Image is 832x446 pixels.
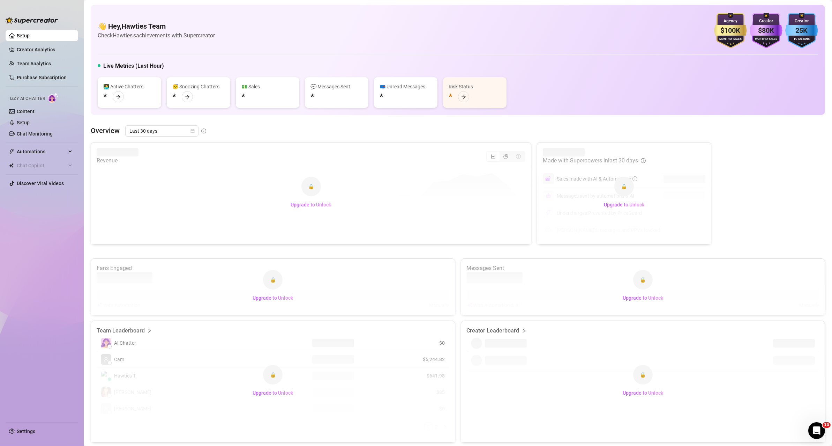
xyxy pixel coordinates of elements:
[633,270,653,290] div: 🔒
[750,18,782,24] div: Creator
[247,387,299,399] button: Upgrade to Unlock
[10,95,45,102] span: Izzy AI Chatter
[633,365,653,385] div: 🔒
[241,83,294,90] div: 💵 Sales
[9,163,14,168] img: Chat Copilot
[17,61,51,66] a: Team Analytics
[91,125,120,136] article: Overview
[17,131,53,137] a: Chat Monitoring
[604,202,644,207] span: Upgrade to Unlock
[247,292,299,304] button: Upgrade to Unlock
[823,422,831,428] span: 10
[285,199,337,210] button: Upgrade to Unlock
[17,109,35,114] a: Content
[617,292,669,304] button: Upgrade to Unlock
[17,75,67,80] a: Purchase Subscription
[17,33,30,38] a: Setup
[98,21,215,31] h4: 👋 Hey, Hawties Team
[808,422,825,439] iframe: Intercom live chat
[714,13,747,48] img: gold-badge-CigiZidd.svg
[623,295,663,301] span: Upgrade to Unlock
[750,25,782,36] div: $80K
[291,202,331,207] span: Upgrade to Unlock
[48,93,59,103] img: AI Chatter
[17,120,30,125] a: Setup
[263,270,283,290] div: 🔒
[785,13,818,48] img: blue-badge-DgoSNQY1.svg
[461,94,466,99] span: arrow-right
[623,390,663,396] span: Upgrade to Unlock
[17,160,66,171] span: Chat Copilot
[103,62,164,70] h5: Live Metrics (Last Hour)
[103,83,156,90] div: 👩‍💻 Active Chatters
[750,13,782,48] img: purple-badge-B9DA21FR.svg
[17,429,35,434] a: Settings
[714,25,747,36] div: $100K
[750,37,782,42] div: Monthly Sales
[201,129,206,133] span: info-circle
[310,83,363,90] div: 💬 Messages Sent
[614,177,634,196] div: 🔒
[17,146,66,157] span: Automations
[598,199,650,210] button: Upgrade to Unlock
[263,365,283,385] div: 🔒
[172,83,225,90] div: 😴 Snoozing Chatters
[253,390,293,396] span: Upgrade to Unlock
[6,17,58,24] img: logo-BBDzfeDw.svg
[129,126,194,136] span: Last 30 days
[190,129,195,133] span: calendar
[714,18,747,24] div: Agency
[301,177,321,196] div: 🔒
[17,181,64,186] a: Discover Viral Videos
[785,37,818,42] div: Total Fans
[98,31,215,40] article: Check Hawties's achievements with Supercreator
[380,83,432,90] div: 📪 Unread Messages
[9,149,15,154] span: thunderbolt
[116,94,121,99] span: arrow-right
[17,44,73,55] a: Creator Analytics
[449,83,501,90] div: Risk Status
[785,25,818,36] div: 25K
[253,295,293,301] span: Upgrade to Unlock
[617,387,669,399] button: Upgrade to Unlock
[714,37,747,42] div: Monthly Sales
[185,94,190,99] span: arrow-right
[785,18,818,24] div: Creator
